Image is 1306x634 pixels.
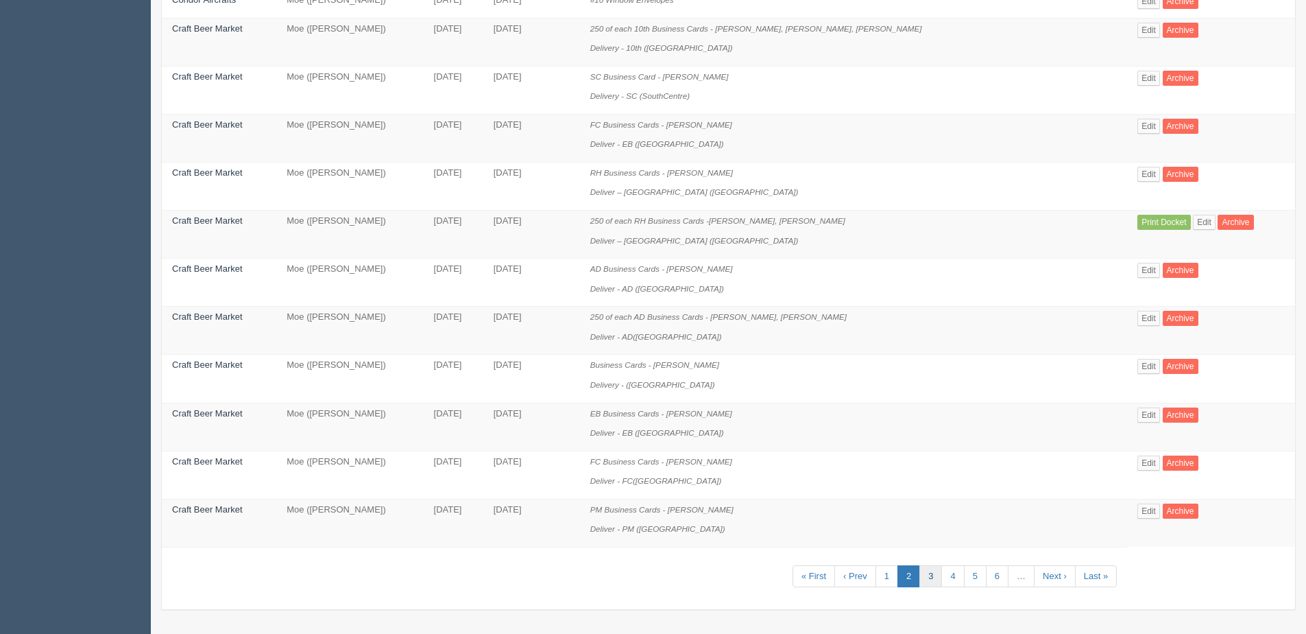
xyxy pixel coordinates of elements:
[172,360,243,370] a: Craft Beer Market
[1137,456,1160,471] a: Edit
[1163,359,1198,374] a: Archive
[1163,167,1198,182] a: Archive
[590,264,733,273] i: AD Business Cards - [PERSON_NAME]
[424,114,483,162] td: [DATE]
[276,162,423,210] td: Moe ([PERSON_NAME])
[1163,23,1198,38] a: Archive
[483,355,580,403] td: [DATE]
[590,187,799,196] i: Deliver – [GEOGRAPHIC_DATA] ([GEOGRAPHIC_DATA])
[172,71,243,82] a: Craft Beer Market
[424,403,483,451] td: [DATE]
[1193,215,1216,230] a: Edit
[590,476,722,485] i: Deliver - FC([GEOGRAPHIC_DATA])
[834,565,876,588] a: ‹ Prev
[986,565,1008,588] a: 6
[276,307,423,355] td: Moe ([PERSON_NAME])
[424,355,483,403] td: [DATE]
[483,403,580,451] td: [DATE]
[483,307,580,355] td: [DATE]
[172,215,243,226] a: Craft Beer Market
[590,332,722,341] i: Deliver - AD([GEOGRAPHIC_DATA])
[172,263,243,274] a: Craft Beer Market
[483,499,580,547] td: [DATE]
[276,259,423,307] td: Moe ([PERSON_NAME])
[590,524,725,533] i: Deliver - PM ([GEOGRAPHIC_DATA])
[1137,263,1160,278] a: Edit
[276,451,423,499] td: Moe ([PERSON_NAME])
[590,139,724,148] i: Deliver - EB ([GEOGRAPHIC_DATA])
[1137,167,1160,182] a: Edit
[276,114,423,162] td: Moe ([PERSON_NAME])
[1163,119,1198,134] a: Archive
[590,428,724,437] i: Deliver - EB ([GEOGRAPHIC_DATA])
[1137,359,1160,374] a: Edit
[590,312,847,321] i: 250 of each AD Business Cards - [PERSON_NAME], [PERSON_NAME]
[1137,119,1160,134] a: Edit
[1137,311,1160,326] a: Edit
[172,504,243,515] a: Craft Beer Market
[483,66,580,114] td: [DATE]
[590,457,732,466] i: FC Business Cards - [PERSON_NAME]
[424,499,483,547] td: [DATE]
[172,408,243,419] a: Craft Beer Market
[276,18,423,66] td: Moe ([PERSON_NAME])
[1163,311,1198,326] a: Archive
[424,211,483,259] td: [DATE]
[1034,565,1076,588] a: Next ›
[590,72,729,81] i: SC Business Card - [PERSON_NAME]
[172,456,243,467] a: Craft Beer Market
[590,120,732,129] i: FC Business Cards - [PERSON_NAME]
[1218,215,1253,230] a: Archive
[483,211,580,259] td: [DATE]
[919,565,942,588] a: 3
[1163,408,1198,423] a: Archive
[1137,504,1160,519] a: Edit
[590,409,732,418] i: EB Business Cards - [PERSON_NAME]
[590,168,733,177] i: RH Business Cards - [PERSON_NAME]
[172,23,243,34] a: Craft Beer Market
[276,66,423,114] td: Moe ([PERSON_NAME])
[172,119,243,130] a: Craft Beer Market
[897,565,920,588] a: 2
[1163,263,1198,278] a: Archive
[1075,565,1117,588] a: Last »
[483,259,580,307] td: [DATE]
[941,565,964,588] a: 4
[1008,565,1035,588] a: …
[590,360,719,369] i: Business Cards - [PERSON_NAME]
[424,66,483,114] td: [DATE]
[590,505,734,514] i: PM Business Cards - [PERSON_NAME]
[1163,71,1198,86] a: Archive
[1137,408,1160,423] a: Edit
[590,43,733,52] i: Delivery - 10th ([GEOGRAPHIC_DATA])
[276,499,423,547] td: Moe ([PERSON_NAME])
[483,114,580,162] td: [DATE]
[1163,504,1198,519] a: Archive
[276,211,423,259] td: Moe ([PERSON_NAME])
[172,167,243,178] a: Craft Beer Market
[424,162,483,210] td: [DATE]
[1137,23,1160,38] a: Edit
[875,565,898,588] a: 1
[590,284,724,293] i: Deliver - AD ([GEOGRAPHIC_DATA])
[1137,215,1190,230] a: Print Docket
[590,216,845,225] i: 250 of each RH Business Cards -[PERSON_NAME], [PERSON_NAME]
[1163,456,1198,471] a: Archive
[424,259,483,307] td: [DATE]
[793,565,835,588] a: « First
[483,162,580,210] td: [DATE]
[590,91,690,100] i: Delivery - SC (SouthCentre)
[276,355,423,403] td: Moe ([PERSON_NAME])
[276,403,423,451] td: Moe ([PERSON_NAME])
[483,18,580,66] td: [DATE]
[590,380,715,389] i: Delivery - ([GEOGRAPHIC_DATA])
[483,451,580,499] td: [DATE]
[172,312,243,322] a: Craft Beer Market
[424,18,483,66] td: [DATE]
[424,451,483,499] td: [DATE]
[1137,71,1160,86] a: Edit
[424,307,483,355] td: [DATE]
[964,565,987,588] a: 5
[590,24,922,33] i: 250 of each 10th Business Cards - [PERSON_NAME], [PERSON_NAME], [PERSON_NAME]
[590,236,799,245] i: Deliver – [GEOGRAPHIC_DATA] ([GEOGRAPHIC_DATA])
